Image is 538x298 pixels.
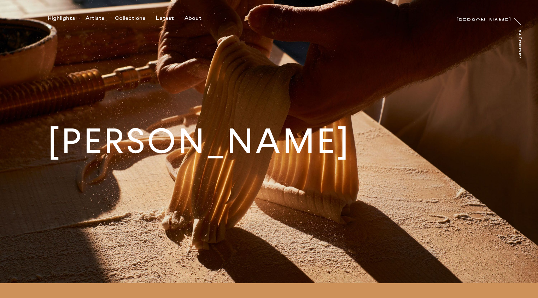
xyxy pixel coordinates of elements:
div: Latest [156,15,174,22]
button: Latest [156,15,185,22]
button: Artists [86,15,115,22]
h1: [PERSON_NAME] [48,124,351,159]
button: About [185,15,212,22]
div: Highlights [48,15,75,22]
div: Artists [86,15,104,22]
button: Collections [115,15,156,22]
a: [PERSON_NAME] [456,13,511,21]
button: Highlights [48,15,86,22]
div: At [PERSON_NAME] [516,29,521,92]
a: At [PERSON_NAME] [519,29,526,58]
div: About [185,15,201,22]
div: Collections [115,15,145,22]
